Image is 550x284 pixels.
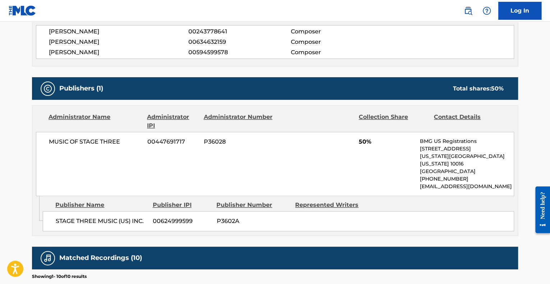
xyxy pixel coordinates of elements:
p: [EMAIL_ADDRESS][DOMAIN_NAME] [420,183,514,190]
div: Administrator Name [49,113,142,130]
span: Composer [290,38,384,46]
span: STAGE THREE MUSIC (US) INC. [56,217,147,225]
span: P36028 [204,138,274,146]
div: Help [480,4,494,18]
div: Contact Details [434,113,504,130]
span: 00594599578 [188,48,290,57]
span: 00634632159 [188,38,290,46]
span: Composer [290,27,384,36]
h5: Matched Recordings (10) [59,254,142,262]
a: Public Search [461,4,475,18]
p: [US_STATE][GEOGRAPHIC_DATA][US_STATE] 10016 [420,153,514,168]
span: 50 % [491,85,504,92]
p: [STREET_ADDRESS] [420,145,514,153]
p: [PHONE_NUMBER] [420,175,514,183]
div: Represented Writers [295,201,368,209]
img: Publishers [43,84,52,93]
h5: Publishers (1) [59,84,103,93]
p: [GEOGRAPHIC_DATA] [420,168,514,175]
span: [PERSON_NAME] [49,48,188,57]
span: 00624999599 [153,217,211,225]
iframe: Resource Center [530,181,550,238]
img: search [464,6,472,15]
span: 00447691717 [147,138,198,146]
img: help [482,6,491,15]
div: Administrator IPI [147,113,198,130]
p: Showing 1 - 10 of 10 results [32,273,87,280]
img: MLC Logo [9,5,36,16]
div: Publisher IPI [152,201,211,209]
div: Publisher Name [55,201,147,209]
span: [PERSON_NAME] [49,38,188,46]
div: Total shares: [453,84,504,93]
div: Collection Share [359,113,428,130]
span: [PERSON_NAME] [49,27,188,36]
span: 50% [359,138,414,146]
p: BMG US Registrations [420,138,514,145]
div: Administrator Number [203,113,273,130]
img: Matched Recordings [43,254,52,262]
a: Log In [498,2,541,20]
span: MUSIC OF STAGE THREE [49,138,142,146]
div: Publisher Number [216,201,290,209]
span: P3602A [216,217,290,225]
span: Composer [290,48,384,57]
span: 00243778641 [188,27,290,36]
